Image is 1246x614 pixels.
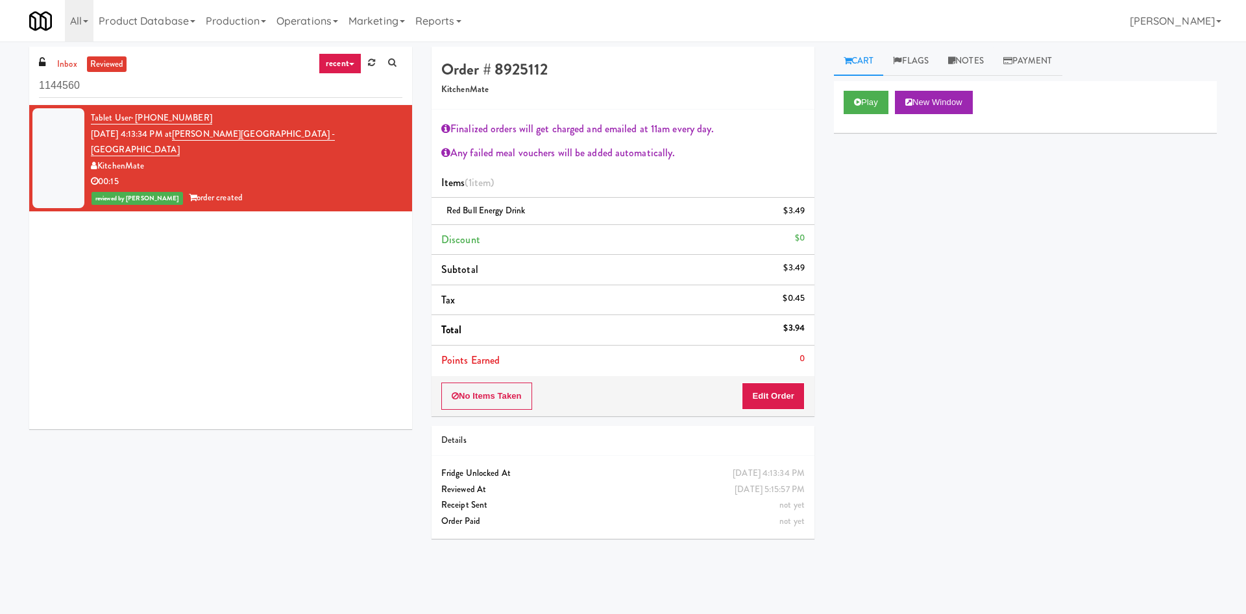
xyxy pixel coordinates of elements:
[29,105,412,211] li: Tablet User· [PHONE_NUMBER][DATE] 4:13:34 PM at[PERSON_NAME][GEOGRAPHIC_DATA] - [GEOGRAPHIC_DATA]...
[91,128,172,140] span: [DATE] 4:13:34 PM at
[91,174,402,190] div: 00:15
[91,158,402,174] div: KitchenMate
[472,175,491,190] ng-pluralize: item
[441,143,805,163] div: Any failed meal vouchers will be added automatically.
[87,56,127,73] a: reviewed
[441,482,805,498] div: Reviewed At
[441,497,805,514] div: Receipt Sent
[938,47,994,76] a: Notes
[441,432,805,449] div: Details
[441,353,500,368] span: Points Earned
[319,53,361,74] a: recent
[441,85,805,95] h5: KitchenMate
[883,47,938,76] a: Flags
[39,74,402,98] input: Search vision orders
[441,383,532,410] button: No Items Taken
[779,499,805,511] span: not yet
[91,112,212,124] a: Tablet User· [PHONE_NUMBER]
[834,47,884,76] a: Cart
[441,322,462,337] span: Total
[189,191,243,204] span: order created
[994,47,1062,76] a: Payment
[441,175,494,190] span: Items
[844,91,888,114] button: Play
[91,128,335,157] a: [PERSON_NAME][GEOGRAPHIC_DATA] - [GEOGRAPHIC_DATA]
[441,61,805,78] h4: Order # 8925112
[465,175,494,190] span: (1 )
[895,91,973,114] button: New Window
[441,262,478,277] span: Subtotal
[54,56,80,73] a: inbox
[783,320,805,337] div: $3.94
[29,10,52,32] img: Micromart
[131,112,212,124] span: · [PHONE_NUMBER]
[779,515,805,527] span: not yet
[441,232,480,247] span: Discount
[441,514,805,530] div: Order Paid
[742,383,805,410] button: Edit Order
[783,260,805,276] div: $3.49
[441,292,455,307] span: Tax
[92,192,183,205] span: reviewed by [PERSON_NAME]
[735,482,805,498] div: [DATE] 5:15:57 PM
[783,203,805,219] div: $3.49
[441,466,805,482] div: Fridge Unlocked At
[800,351,805,367] div: 0
[733,466,805,482] div: [DATE] 4:13:34 PM
[446,204,525,217] span: Red Bull Energy Drink
[441,119,805,139] div: Finalized orders will get charged and emailed at 11am every day.
[783,290,805,307] div: $0.45
[795,230,805,246] div: $0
